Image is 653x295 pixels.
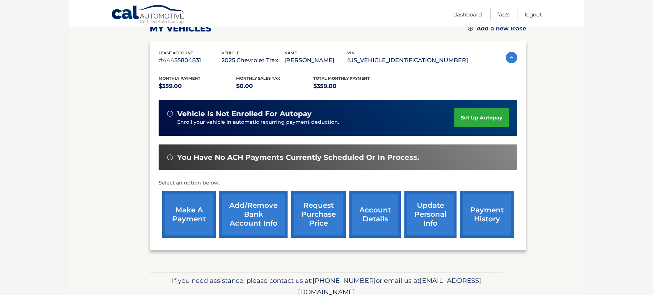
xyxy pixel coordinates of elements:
span: Monthly sales Tax [236,76,280,81]
a: payment history [460,191,514,238]
span: Total Monthly Payment [313,76,370,81]
p: $359.00 [313,81,391,91]
span: lease account [159,50,193,55]
img: accordion-active.svg [506,52,517,63]
a: request purchase price [291,191,346,238]
a: FAQ's [497,9,509,20]
a: account details [349,191,401,238]
img: alert-white.svg [167,154,173,160]
h2: my vehicles [150,23,211,34]
p: #44455804831 [159,55,221,65]
p: 2025 Chevrolet Trax [221,55,284,65]
span: vehicle is not enrolled for autopay [177,109,311,118]
a: Logout [525,9,542,20]
img: add.svg [468,26,473,31]
a: set up autopay [454,108,509,127]
span: You have no ACH payments currently scheduled or in process. [177,153,419,162]
a: update personal info [404,191,457,238]
span: vehicle [221,50,239,55]
a: make a payment [162,191,216,238]
span: Monthly Payment [159,76,200,81]
p: [US_VEHICLE_IDENTIFICATION_NUMBER] [347,55,468,65]
p: Select an option below: [159,179,517,187]
span: [PHONE_NUMBER] [313,276,376,285]
a: Dashboard [453,9,482,20]
a: Cal Automotive [111,5,186,25]
a: Add a new lease [468,25,526,32]
span: name [284,50,297,55]
p: $0.00 [236,81,314,91]
a: Add/Remove bank account info [219,191,288,238]
p: [PERSON_NAME] [284,55,347,65]
img: alert-white.svg [167,111,173,117]
span: vin [347,50,355,55]
p: $359.00 [159,81,236,91]
p: Enroll your vehicle in automatic recurring payment deduction. [177,118,454,126]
